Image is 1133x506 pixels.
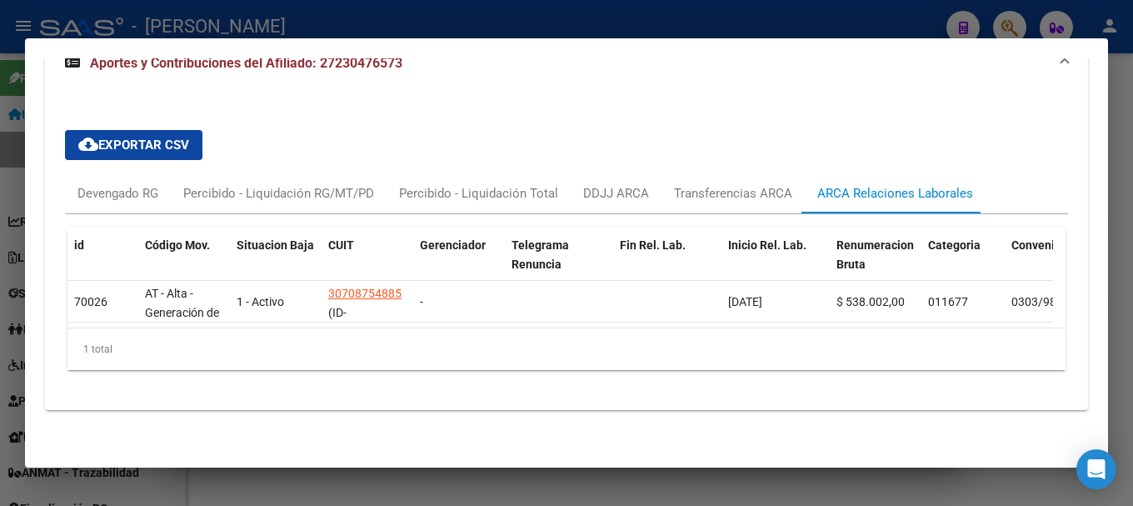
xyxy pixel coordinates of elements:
span: Renumeracion Bruta [836,238,914,271]
span: Telegrama Renuncia [512,238,569,271]
span: AT - Alta - Generación de clave [145,287,219,338]
span: 011677 [928,295,968,308]
datatable-header-cell: Inicio Rel. Lab. [721,228,830,301]
span: Gerenciador [420,238,486,252]
datatable-header-cell: CUIT [322,228,413,301]
datatable-header-cell: Categoria [921,228,1005,301]
div: Devengado RG [77,184,158,203]
div: 1 total [67,328,1066,370]
span: Código Mov. [145,238,210,252]
span: Convenio [1011,238,1061,252]
datatable-header-cell: Código Mov. [138,228,230,301]
datatable-header-cell: id [67,228,138,301]
span: (ID-INDUMENTARIA S.A) [328,306,412,358]
div: Transferencias ARCA [674,184,792,203]
span: Inicio Rel. Lab. [728,238,806,252]
div: Open Intercom Messenger [1076,449,1116,489]
span: Categoria [928,238,981,252]
datatable-header-cell: Convenio [1005,228,1088,301]
button: Exportar CSV [65,130,202,160]
datatable-header-cell: Fin Rel. Lab. [613,228,721,301]
span: Aportes y Contribuciones del Afiliado: 27230476573 [90,55,402,71]
span: 0303/98 [1011,295,1056,308]
span: Fin Rel. Lab. [620,238,686,252]
mat-expansion-panel-header: Aportes y Contribuciones del Afiliado: 27230476573 [45,37,1088,90]
datatable-header-cell: Renumeracion Bruta [830,228,921,301]
span: Situacion Baja [237,238,314,252]
datatable-header-cell: Gerenciador [413,228,505,301]
span: - [420,295,423,308]
span: $ 538.002,00 [836,295,905,308]
span: 1 - Activo [237,295,284,308]
span: Exportar CSV [78,138,189,153]
div: Percibido - Liquidación RG/MT/PD [183,184,374,203]
div: Aportes y Contribuciones del Afiliado: 27230476573 [45,90,1088,410]
span: 30708754885 [328,287,402,300]
span: 70026 [74,295,107,308]
span: [DATE] [728,295,762,308]
div: Percibido - Liquidación Total [399,184,558,203]
datatable-header-cell: Telegrama Renuncia [505,228,613,301]
mat-icon: cloud_download [78,134,98,154]
span: CUIT [328,238,354,252]
datatable-header-cell: Situacion Baja [230,228,322,301]
div: ARCA Relaciones Laborales [817,184,973,203]
span: id [74,238,84,252]
div: DDJJ ARCA [583,184,649,203]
